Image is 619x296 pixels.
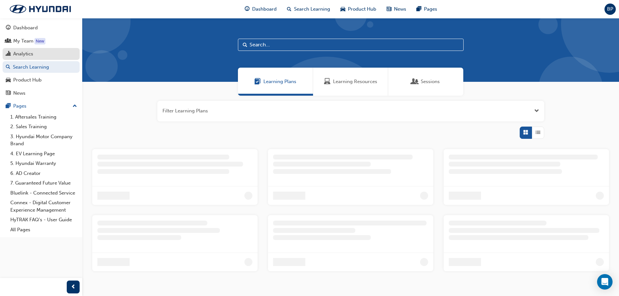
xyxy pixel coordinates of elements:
span: people-icon [6,38,11,44]
button: DashboardMy TeamAnalyticsSearch LearningProduct HubNews [3,21,80,100]
span: pages-icon [6,103,11,109]
span: List [535,129,540,136]
button: BP [604,4,616,15]
span: Grid [523,129,528,136]
a: Learning ResourcesLearning Resources [313,68,388,96]
span: chart-icon [6,51,11,57]
span: Search Learning [294,5,330,13]
span: Dashboard [252,5,277,13]
a: Bluelink - Connected Service [8,188,80,198]
a: SessionsSessions [388,68,463,96]
a: 4. EV Learning Page [8,149,80,159]
span: Learning Plans [254,78,261,85]
span: search-icon [287,5,291,13]
span: BP [607,5,613,13]
a: Search Learning [3,61,80,73]
a: All Pages [8,225,80,235]
a: pages-iconPages [411,3,442,16]
a: 2. Sales Training [8,122,80,132]
span: guage-icon [245,5,250,13]
a: Product Hub [3,74,80,86]
span: Learning Plans [263,78,296,85]
div: Dashboard [13,24,38,32]
a: Dashboard [3,22,80,34]
img: Trak [3,2,77,16]
a: news-iconNews [381,3,411,16]
a: HyTRAK FAQ's - User Guide [8,215,80,225]
span: car-icon [6,77,11,83]
a: My Team [3,35,80,47]
span: guage-icon [6,25,11,31]
input: Search... [238,39,464,51]
a: 6. AD Creator [8,168,80,178]
a: Connex - Digital Customer Experience Management [8,198,80,215]
div: Open Intercom Messenger [597,274,613,290]
a: car-iconProduct Hub [335,3,381,16]
span: Learning Resources [333,78,377,85]
span: news-icon [387,5,391,13]
a: Analytics [3,48,80,60]
span: Pages [424,5,437,13]
span: pages-icon [417,5,421,13]
span: Learning Resources [324,78,330,85]
span: prev-icon [71,283,76,291]
button: Open the filter [534,107,539,115]
a: News [3,87,80,99]
a: guage-iconDashboard [240,3,282,16]
div: My Team [13,37,34,45]
button: Pages [3,100,80,112]
span: car-icon [340,5,345,13]
div: Tooltip anchor [34,38,45,44]
a: search-iconSearch Learning [282,3,335,16]
a: 5. Hyundai Warranty [8,158,80,168]
span: Product Hub [348,5,376,13]
a: 3. Hyundai Motor Company Brand [8,132,80,149]
span: News [394,5,406,13]
a: 1. Aftersales Training [8,112,80,122]
span: search-icon [6,64,10,70]
div: Analytics [13,50,33,58]
div: Pages [13,102,26,110]
a: Learning PlansLearning Plans [238,68,313,96]
span: Search [243,41,247,49]
div: News [13,90,25,97]
a: 7. Guaranteed Future Value [8,178,80,188]
span: news-icon [6,91,11,96]
span: up-icon [73,102,77,110]
div: Product Hub [13,76,42,84]
span: Sessions [421,78,440,85]
span: Sessions [412,78,418,85]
